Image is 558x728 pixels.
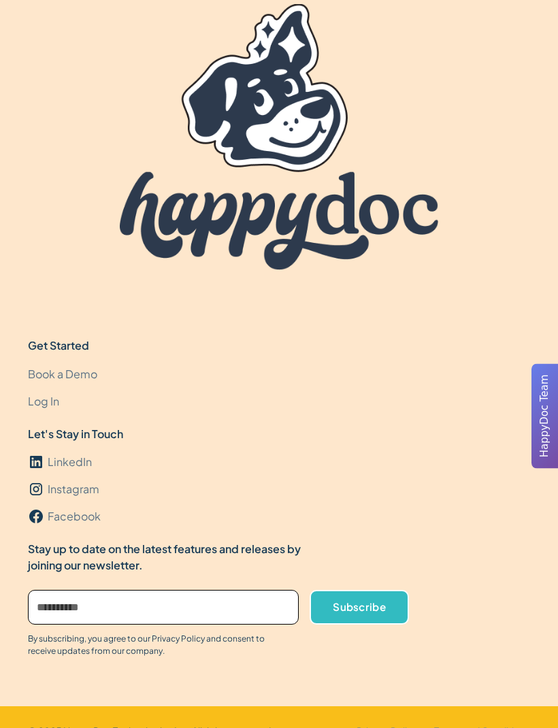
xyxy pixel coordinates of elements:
[28,388,59,416] a: Log In
[28,476,99,503] a: Instagram
[28,449,92,476] a: LinkedIn
[48,482,99,498] div: Instagram
[28,503,101,531] a: Facebook
[28,427,123,443] div: Let's Stay in Touch
[48,509,101,525] div: Facebook
[120,5,438,271] img: HappyDoc Logo.
[310,591,409,625] a: Subscribe
[28,338,89,354] div: Get Started
[28,633,287,658] div: By subscribing, you agree to our Privacy Policy and consent to receive updates from our company.
[48,454,92,471] div: LinkedIn
[28,591,409,625] form: Email Form
[28,361,97,388] a: Book a Demo
[28,542,301,574] div: Stay up to date on the latest features and releases by joining our newsletter.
